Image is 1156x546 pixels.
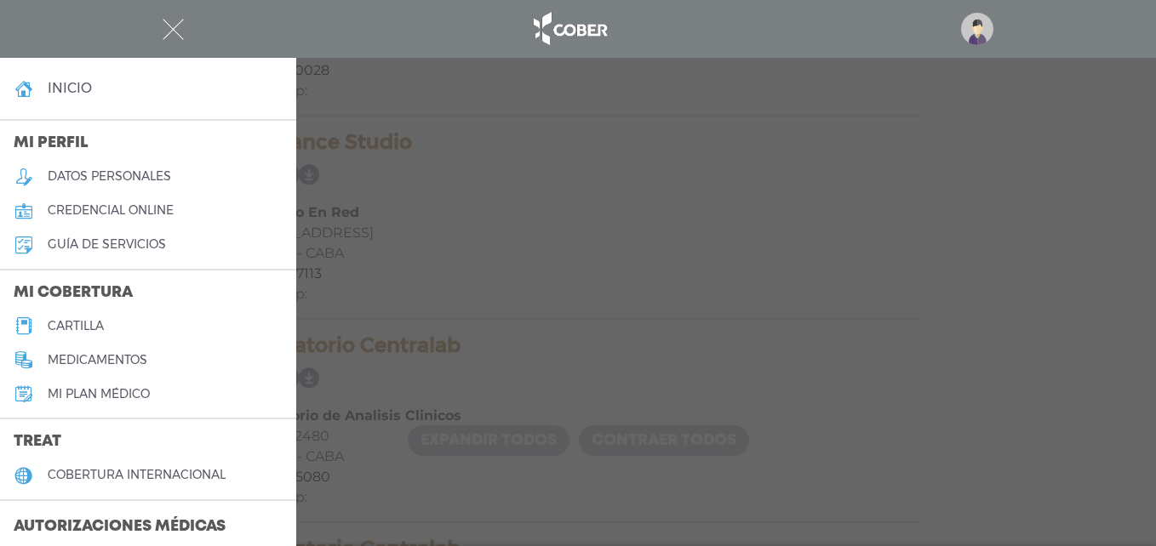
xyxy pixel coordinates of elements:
[524,9,614,49] img: logo_cober_home-white.png
[48,203,174,218] h5: credencial online
[48,237,166,252] h5: guía de servicios
[163,19,184,40] img: Cober_menu-close-white.svg
[48,468,226,482] h5: cobertura internacional
[961,13,993,45] img: profile-placeholder.svg
[48,387,150,401] h5: Mi plan médico
[48,169,171,184] h5: datos personales
[48,80,92,96] h4: inicio
[48,319,104,333] h5: cartilla
[48,353,147,367] h5: medicamentos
